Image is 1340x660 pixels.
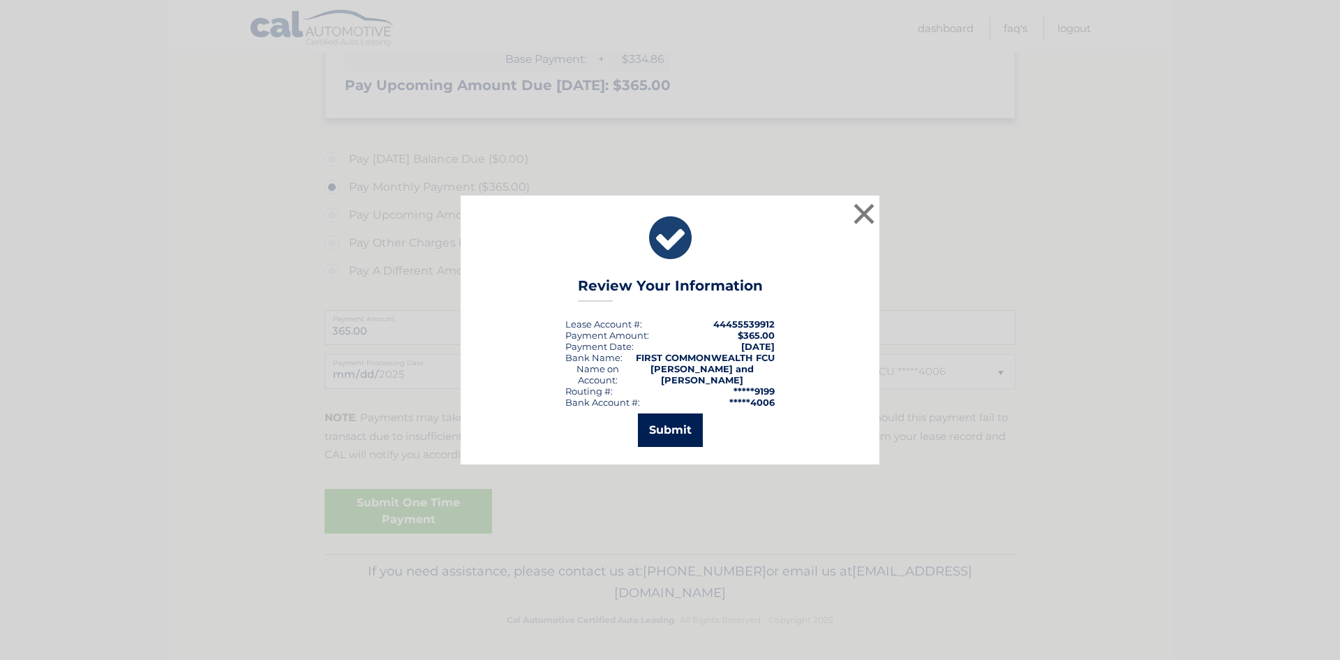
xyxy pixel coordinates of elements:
div: Payment Amount: [565,330,649,341]
div: Name on Account: [565,363,630,386]
div: Routing #: [565,386,613,397]
div: Bank Account #: [565,397,640,408]
div: : [565,341,634,352]
button: Submit [638,413,703,447]
button: × [850,200,878,228]
span: Payment Date [565,341,632,352]
div: Bank Name: [565,352,623,363]
span: [DATE] [741,341,775,352]
h3: Review Your Information [578,277,763,302]
strong: 44455539912 [713,318,775,330]
div: Lease Account #: [565,318,642,330]
strong: [PERSON_NAME] and [PERSON_NAME] [650,363,754,386]
span: $365.00 [738,330,775,341]
strong: FIRST COMMONWEALTH FCU [636,352,775,363]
